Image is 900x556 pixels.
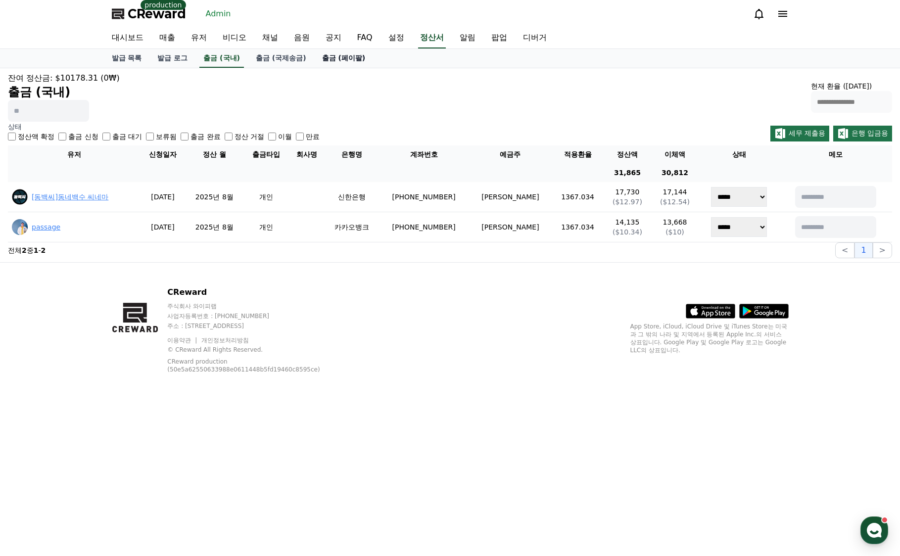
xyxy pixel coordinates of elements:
label: 만료 [306,132,320,141]
p: ($12.97) [608,197,647,207]
a: CReward [112,6,186,22]
td: [PERSON_NAME] [469,182,552,212]
th: 신청일자 [140,145,185,164]
p: ($12.54) [655,197,695,207]
a: 대화 [65,314,128,338]
button: < [835,242,854,258]
a: 음원 [286,28,318,48]
a: 출금 (국제송금) [248,49,314,68]
a: 채널 [254,28,286,48]
a: 발급 목록 [104,49,150,68]
td: 2025년 8월 [185,212,243,242]
p: © CReward All Rights Reserved. [167,346,341,354]
p: CReward production (50e5a62550633988e0611448b5fd19460c8595ce) [167,358,326,373]
a: 발급 로그 [149,49,195,68]
th: 은행명 [325,145,379,164]
th: 이체액 [651,145,699,164]
a: FAQ [349,28,380,48]
p: ($10.34) [608,227,647,237]
a: 정산서 [418,28,446,48]
span: CReward [128,6,186,22]
a: 이용약관 [167,337,198,344]
p: 17,730 [608,187,647,197]
a: 개인정보처리방침 [201,337,249,344]
a: passage [32,223,60,231]
th: 정산액 [604,145,651,164]
th: 메모 [779,145,892,164]
img: ACg8ocJPW1coX9S_6_R3jc0sOFmBaQt-bk02LvM1dzCsXgQgkbxkwsY=s96-c [12,219,28,235]
th: 출금타입 [243,145,288,164]
th: 계좌번호 [379,145,469,164]
img: ACg8ocI95IIIArye9aZupvn4QviUz7E_SwzsAWaQ6VIvTNHmSA-iL1k=s96-c [12,189,28,205]
label: 출금 완료 [190,132,220,141]
p: CReward [167,286,341,298]
td: [PERSON_NAME] [469,212,552,242]
label: 출금 대기 [112,132,142,141]
a: 출금 (국내) [199,49,244,68]
td: 카카오뱅크 [325,212,379,242]
td: 개인 [243,182,288,212]
a: 매출 [151,28,183,48]
td: [DATE] [140,182,185,212]
td: 1367.034 [552,212,604,242]
label: 출금 신청 [68,132,98,141]
strong: 1 [34,246,39,254]
td: [PHONE_NUMBER] [379,212,469,242]
a: 설정 [128,314,190,338]
p: 전체 중 - [8,245,46,255]
a: 비디오 [215,28,254,48]
h2: 출금 (국내) [8,84,120,100]
button: 세무 제출용 [770,126,829,141]
button: 1 [854,242,872,258]
label: 보류됨 [156,132,177,141]
span: 설정 [153,328,165,336]
p: ($10) [655,227,695,237]
th: 정산 월 [185,145,243,164]
td: 개인 [243,212,288,242]
th: 적용환율 [552,145,604,164]
label: 정산 거절 [235,132,264,141]
a: Admin [202,6,235,22]
a: 대시보드 [104,28,151,48]
button: 은행 입금용 [833,126,892,141]
a: [동백씨]동네백수 씨네마 [32,193,108,201]
p: 상태 [8,122,320,132]
p: 주소 : [STREET_ADDRESS] [167,322,341,330]
p: 31,865 [608,168,647,178]
p: 14,135 [608,217,647,227]
td: [PHONE_NUMBER] [379,182,469,212]
p: 주식회사 와이피랩 [167,302,341,310]
td: 신한은행 [325,182,379,212]
td: 1367.034 [552,182,604,212]
span: 세무 제출용 [789,129,825,137]
span: $10178.31 (0₩) [55,73,120,83]
th: 예금주 [469,145,552,164]
td: 2025년 8월 [185,182,243,212]
label: 이월 [278,132,292,141]
a: 설정 [380,28,412,48]
th: 유저 [8,145,140,164]
p: 13,668 [655,217,695,227]
strong: 2 [22,246,27,254]
span: 은행 입금용 [852,129,888,137]
p: 현재 환율 ([DATE]) [811,81,892,91]
th: 상태 [699,145,779,164]
p: 30,812 [655,168,695,178]
label: 정산액 확정 [18,132,54,141]
button: > [873,242,892,258]
span: 홈 [31,328,37,336]
p: 17,144 [655,187,695,197]
a: 팝업 [483,28,515,48]
th: 회사명 [288,145,325,164]
a: 출금 (페이팔) [314,49,374,68]
a: 공지 [318,28,349,48]
p: App Store, iCloud, iCloud Drive 및 iTunes Store는 미국과 그 밖의 나라 및 지역에서 등록된 Apple Inc.의 서비스 상표입니다. Goo... [630,323,789,354]
strong: 2 [41,246,46,254]
span: 대화 [91,329,102,337]
a: 알림 [452,28,483,48]
span: 잔여 정산금: [8,73,52,83]
a: 홈 [3,314,65,338]
a: 디버거 [515,28,555,48]
td: [DATE] [140,212,185,242]
a: 유저 [183,28,215,48]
